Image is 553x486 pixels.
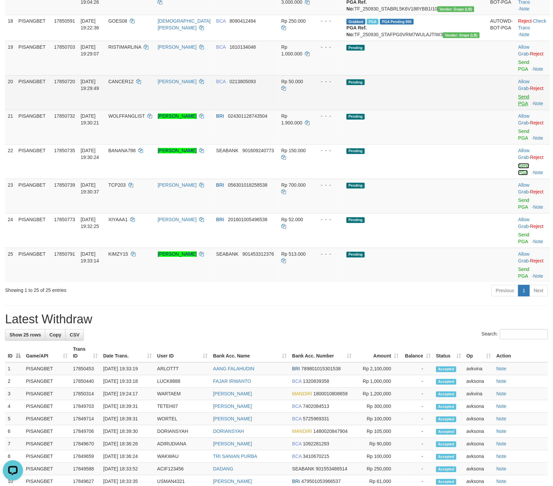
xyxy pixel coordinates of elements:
[23,343,70,363] th: Game/API: activate to sort column ascending
[500,329,548,340] input: Search:
[108,114,145,119] span: WOLFFANGLIST
[16,41,51,75] td: PISANGBET
[533,136,544,141] a: Note
[518,183,529,195] a: Allow Grab
[518,183,530,195] span: ·
[402,375,434,388] td: -
[346,114,365,120] span: Pending
[80,79,99,91] span: [DATE] 19:29:49
[5,438,23,450] td: 7
[530,120,544,126] a: Reject
[518,217,530,229] span: ·
[292,416,302,422] span: BCA
[216,79,226,85] span: BCA
[230,79,256,85] span: Copy 0213805093 to clipboard
[533,170,544,176] a: Note
[436,467,456,472] span: Accepted
[213,416,252,422] a: [PERSON_NAME]
[518,163,529,176] a: Send PGA
[315,182,341,189] div: - - -
[315,147,341,154] div: - - -
[497,479,507,484] a: Note
[354,463,401,476] td: Rp 250,000
[497,379,507,384] a: Note
[213,454,257,459] a: TRI SANIAN PURBA
[80,252,99,264] span: [DATE] 19:33:14
[23,375,70,388] td: PISANGBET
[54,114,75,119] span: 17850732
[5,284,225,294] div: Showing 1 to 25 of 25 entries
[213,379,251,384] a: FAJAR IRWANTO
[70,363,101,375] td: 17850453
[515,144,550,179] td: ·
[354,413,401,425] td: Rp 100,000
[292,429,312,434] span: MANDIRI
[520,32,530,38] a: Note
[80,148,99,160] span: [DATE] 19:30:24
[158,45,197,50] a: [PERSON_NAME]
[315,78,341,85] div: - - -
[216,114,224,119] span: BRI
[100,400,154,413] td: [DATE] 18:39:31
[354,363,401,375] td: Rp 2,100,000
[292,441,302,447] span: BCA
[518,79,530,91] span: ·
[108,217,127,223] span: XIYAAA1
[54,79,75,85] span: 17850720
[213,404,252,409] a: [PERSON_NAME]
[23,450,70,463] td: PISANGBET
[433,343,464,363] th: Status: activate to sort column ascending
[464,438,494,450] td: avksona
[437,6,474,12] span: Vendor URL: https://dashboard.q2checkout.com/secure
[70,332,79,338] span: CSV
[70,388,101,400] td: 17850314
[23,425,70,438] td: PISANGBET
[5,413,23,425] td: 5
[436,454,456,460] span: Accepted
[464,463,494,476] td: avksona
[518,45,529,57] a: Allow Grab
[23,400,70,413] td: PISANGBET
[464,388,494,400] td: avkvina
[5,400,23,413] td: 4
[70,375,101,388] td: 17850440
[80,183,99,195] span: [DATE] 19:30:37
[16,179,51,213] td: PISANGBET
[497,366,507,372] a: Note
[292,379,302,384] span: BCA
[518,45,530,57] span: ·
[108,45,141,50] span: RISTIMARLINA
[16,110,51,144] td: PISANGBET
[497,391,507,397] a: Note
[70,450,101,463] td: 17849659
[533,239,544,245] a: Note
[5,329,45,341] a: Show 25 rows
[213,429,244,434] a: DORIANSYAH
[346,217,365,223] span: Pending
[5,75,16,110] td: 20
[354,438,401,450] td: Rp 90,000
[436,429,456,435] span: Accepted
[54,148,75,154] span: 17850735
[354,400,401,413] td: Rp 300,000
[70,425,101,438] td: 17849706
[315,44,341,51] div: - - -
[80,19,99,31] span: [DATE] 19:22:36
[497,441,507,447] a: Note
[70,413,101,425] td: 17849714
[292,466,314,472] span: SEABANK
[158,19,211,31] a: [DEMOGRAPHIC_DATA][PERSON_NAME]
[213,466,233,472] a: DADANG
[530,258,544,264] a: Reject
[108,19,127,24] span: GOES08
[292,391,312,397] span: MANDIRI
[494,343,548,363] th: Action
[530,155,544,160] a: Reject
[515,179,550,213] td: ·
[303,454,329,459] span: Copy 3410670215 to clipboard
[213,391,252,397] a: [PERSON_NAME]
[316,466,347,472] span: Copy 901553486514 to clipboard
[158,252,197,257] a: [PERSON_NAME]
[497,404,507,409] a: Note
[23,413,70,425] td: PISANGBET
